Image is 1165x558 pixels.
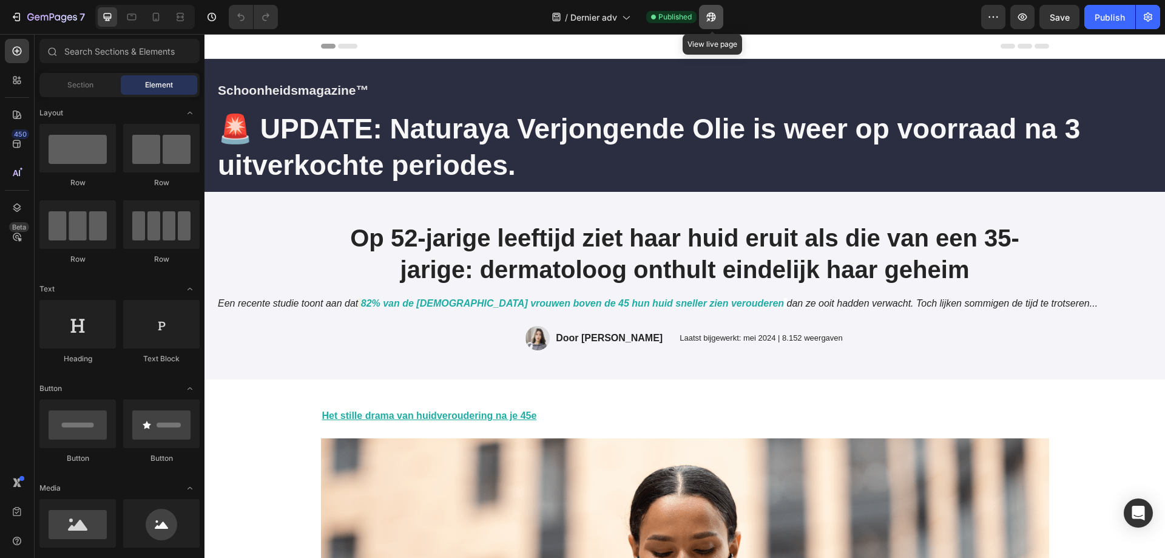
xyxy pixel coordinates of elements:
strong: Door [PERSON_NAME] [351,299,458,309]
div: Button [123,453,200,464]
span: Section [67,80,93,90]
div: Row [39,177,116,188]
span: Toggle open [180,478,200,498]
span: Layout [39,107,63,118]
iframe: Design area [204,34,1165,558]
img: gempages_581818664982938356-160579e0-b5d5-4efe-80d5-7074951e9482.png [321,292,345,316]
span: Toggle open [180,379,200,398]
span: Toggle open [180,103,200,123]
button: Publish [1084,5,1135,29]
span: Dernier adv [570,11,617,24]
div: Row [39,254,116,265]
button: Save [1039,5,1079,29]
div: 450 [12,129,29,139]
span: / [565,11,568,24]
div: Row [123,177,200,188]
div: Publish [1095,11,1125,24]
span: Button [39,383,62,394]
span: Element [145,80,173,90]
span: Published [658,12,692,22]
i: dan ze ooit hadden verwacht. Toch lijken sommigen de tijd te trotseren... [582,264,894,274]
p: 7 [79,10,85,24]
input: Search Sections & Elements [39,39,200,63]
div: Row [123,254,200,265]
span: Save [1050,12,1070,22]
span: Text [39,284,55,294]
span: Media [39,483,61,494]
div: Button [39,453,116,464]
div: Text Block [123,353,200,364]
div: Heading [39,353,116,364]
p: Laatst bijgewerkt: mei 2024 | 8.152 weergaven [475,299,638,310]
div: Beta [9,222,29,232]
span: Toggle open [180,279,200,299]
div: Undo/Redo [229,5,278,29]
u: Het stille drama van huidveroudering na je 45e [118,376,333,387]
button: 7 [5,5,90,29]
div: Open Intercom Messenger [1124,498,1153,528]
